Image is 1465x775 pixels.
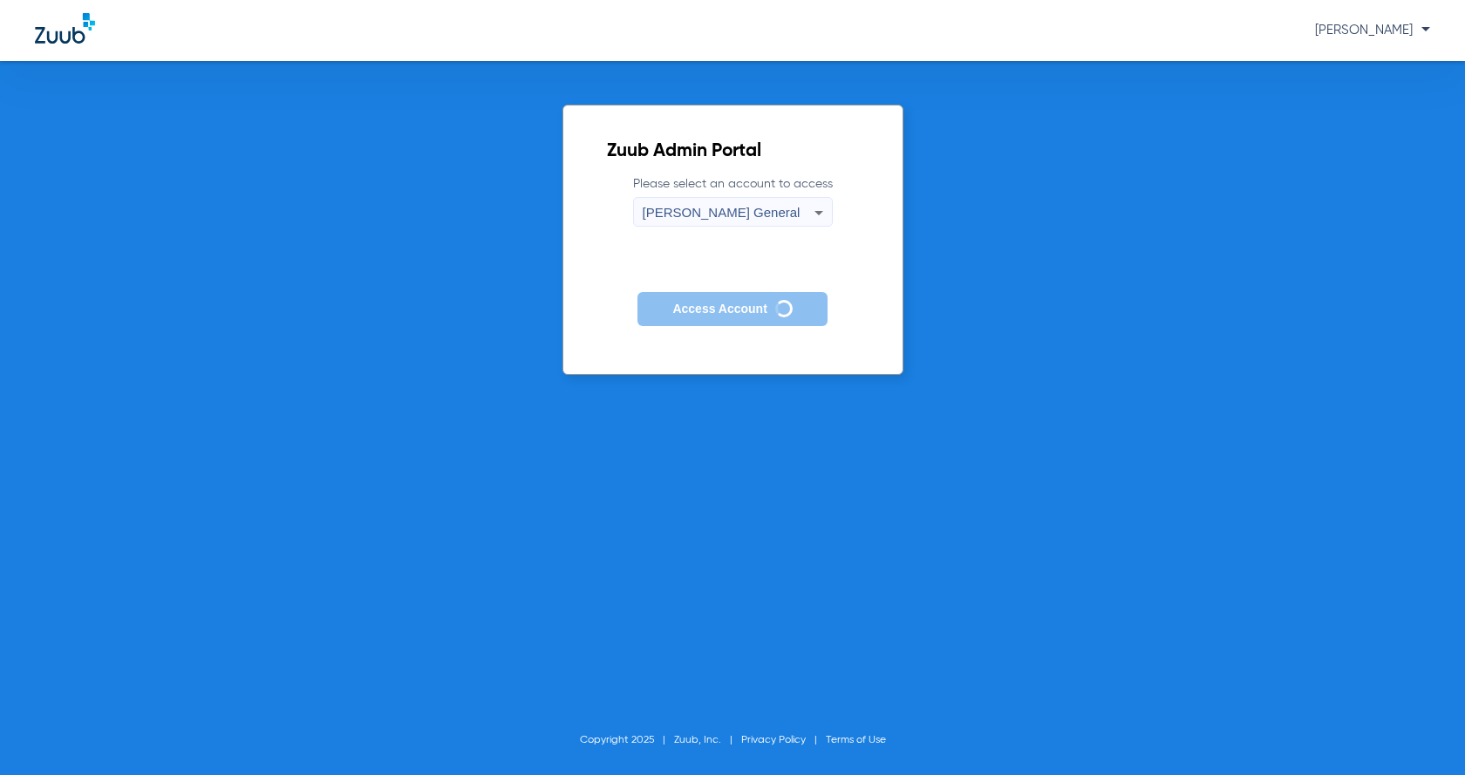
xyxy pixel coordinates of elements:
[1378,691,1465,775] iframe: Chat Widget
[741,735,806,745] a: Privacy Policy
[672,302,767,316] span: Access Account
[607,143,859,160] h2: Zuub Admin Portal
[826,735,886,745] a: Terms of Use
[633,175,833,227] label: Please select an account to access
[643,205,801,220] span: [PERSON_NAME] General
[1315,24,1430,37] span: [PERSON_NAME]
[637,292,827,326] button: Access Account
[580,731,674,749] li: Copyright 2025
[674,731,741,749] li: Zuub, Inc.
[35,13,95,44] img: Zuub Logo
